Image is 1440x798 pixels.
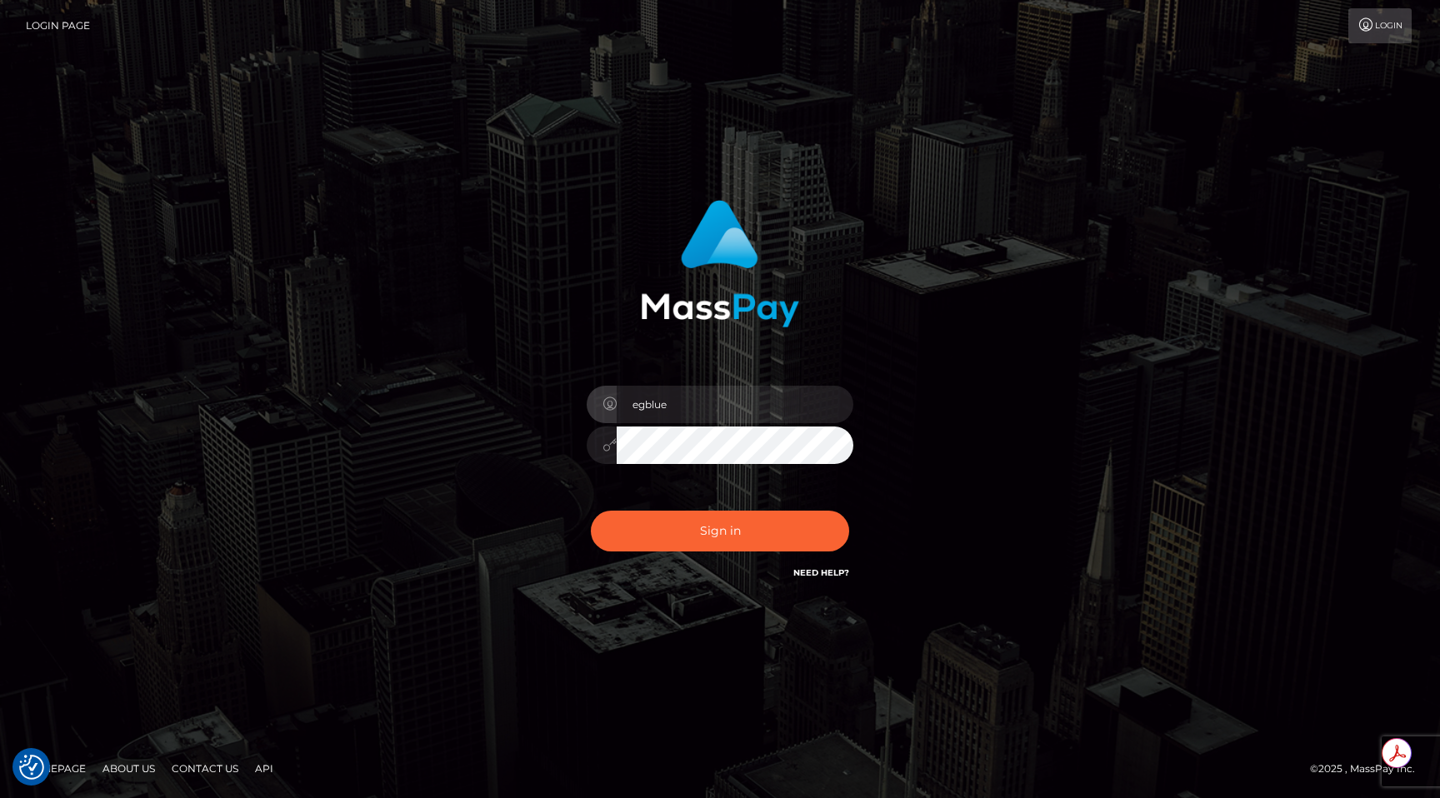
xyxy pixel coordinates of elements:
a: About Us [96,756,162,781]
button: Consent Preferences [19,755,44,780]
img: Revisit consent button [19,755,44,780]
input: Username... [617,386,853,423]
a: Login Page [26,8,90,43]
a: Homepage [18,756,92,781]
div: © 2025 , MassPay Inc. [1310,760,1427,778]
a: Need Help? [793,567,849,578]
a: API [248,756,280,781]
a: Contact Us [165,756,245,781]
button: Sign in [591,511,849,551]
a: Login [1348,8,1412,43]
img: MassPay Login [641,200,799,327]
